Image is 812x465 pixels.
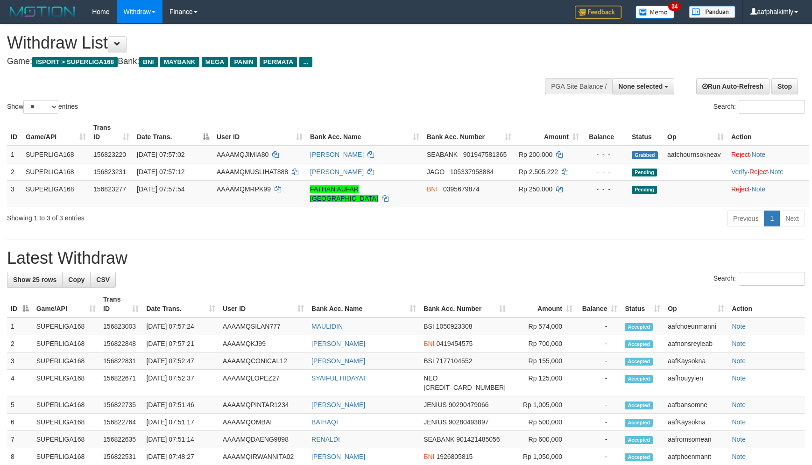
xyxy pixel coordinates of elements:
span: AAAAMQMRPK99 [217,185,271,193]
span: Copy [68,276,85,283]
span: JAGO [427,168,445,176]
span: BNI [427,185,438,193]
th: Balance [583,119,628,146]
th: Trans ID: activate to sort column ascending [99,291,142,317]
th: User ID: activate to sort column ascending [219,291,308,317]
span: CSV [96,276,110,283]
td: aafchoeunmanni [664,317,728,335]
td: Rp 500,000 [509,414,576,431]
span: BSI [424,357,434,365]
td: 156822848 [99,335,142,352]
a: BAIHAQI [311,418,338,426]
td: aafbansomne [664,396,728,414]
a: Show 25 rows [7,272,63,288]
span: ... [299,57,312,67]
td: SUPERLIGA168 [22,163,90,180]
a: Reject [731,185,750,193]
span: PANIN [230,57,257,67]
td: 156822671 [99,370,142,396]
span: NEO [424,374,438,382]
a: Stop [771,78,798,94]
td: Rp 600,000 [509,431,576,448]
a: [PERSON_NAME] [311,340,365,347]
a: FATHAN AUFAR [GEOGRAPHIC_DATA] [310,185,378,202]
th: Amount: activate to sort column ascending [509,291,576,317]
span: AAAAMQMUSLIHAT888 [217,168,288,176]
span: Copy 90290479066 to clipboard [449,401,489,409]
td: - [576,370,621,396]
span: 34 [668,2,681,11]
td: 156822735 [99,396,142,414]
a: Reject [731,151,750,158]
div: - - - [586,184,624,194]
th: Trans ID: activate to sort column ascending [90,119,133,146]
td: 2 [7,163,22,180]
a: MAULIDIN [311,323,343,330]
span: BNI [424,340,434,347]
td: AAAAMQKJ99 [219,335,308,352]
span: SEABANK [424,436,454,443]
th: Game/API: activate to sort column ascending [22,119,90,146]
td: 3 [7,352,33,370]
th: User ID: activate to sort column ascending [213,119,306,146]
td: SUPERLIGA168 [33,335,99,352]
span: Copy 1050923308 to clipboard [436,323,473,330]
td: - [576,431,621,448]
a: Note [732,357,746,365]
td: 156822635 [99,431,142,448]
span: Show 25 rows [13,276,56,283]
td: SUPERLIGA168 [22,180,90,207]
span: [DATE] 07:57:02 [137,151,184,158]
a: Note [732,418,746,426]
span: Copy 1926805815 to clipboard [436,453,473,460]
span: Rp 2.505.222 [519,168,558,176]
td: 6 [7,414,33,431]
a: Note [732,401,746,409]
td: AAAAMQLOPEZ27 [219,370,308,396]
span: 156823220 [93,151,126,158]
a: Copy [62,272,91,288]
td: aafromsomean [664,431,728,448]
h1: Latest Withdraw [7,249,805,268]
label: Search: [713,272,805,286]
th: Status: activate to sort column ascending [621,291,664,317]
td: SUPERLIGA168 [33,370,99,396]
img: Button%20Memo.svg [635,6,675,19]
td: · [727,180,809,207]
th: Game/API: activate to sort column ascending [33,291,99,317]
span: MAYBANK [160,57,199,67]
td: - [576,396,621,414]
span: JENIUS [424,418,447,426]
span: MEGA [202,57,228,67]
span: PERMATA [260,57,297,67]
a: SYAIFUL HIDAYAT [311,374,367,382]
span: SEABANK [427,151,458,158]
img: Feedback.jpg [575,6,621,19]
a: [PERSON_NAME] [311,401,365,409]
span: Accepted [625,340,653,348]
a: Note [752,185,766,193]
span: Pending [632,186,657,194]
span: JENIUS [424,401,447,409]
a: Note [752,151,766,158]
th: ID: activate to sort column descending [7,291,33,317]
button: None selected [612,78,674,94]
span: Copy 901421485056 to clipboard [456,436,500,443]
th: Action [727,119,809,146]
input: Search: [739,272,805,286]
span: ISPORT > SUPERLIGA168 [32,57,118,67]
th: Status [628,119,664,146]
td: aafnonsreyleab [664,335,728,352]
label: Show entries [7,100,78,114]
td: SUPERLIGA168 [33,396,99,414]
span: Copy 0395679874 to clipboard [443,185,480,193]
td: aafhouyyien [664,370,728,396]
a: Note [732,453,746,460]
span: BNI [139,57,157,67]
a: RENALDI [311,436,340,443]
span: Accepted [625,453,653,461]
td: Rp 1,005,000 [509,396,576,414]
td: 7 [7,431,33,448]
div: PGA Site Balance / [545,78,612,94]
td: [DATE] 07:57:21 [142,335,219,352]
